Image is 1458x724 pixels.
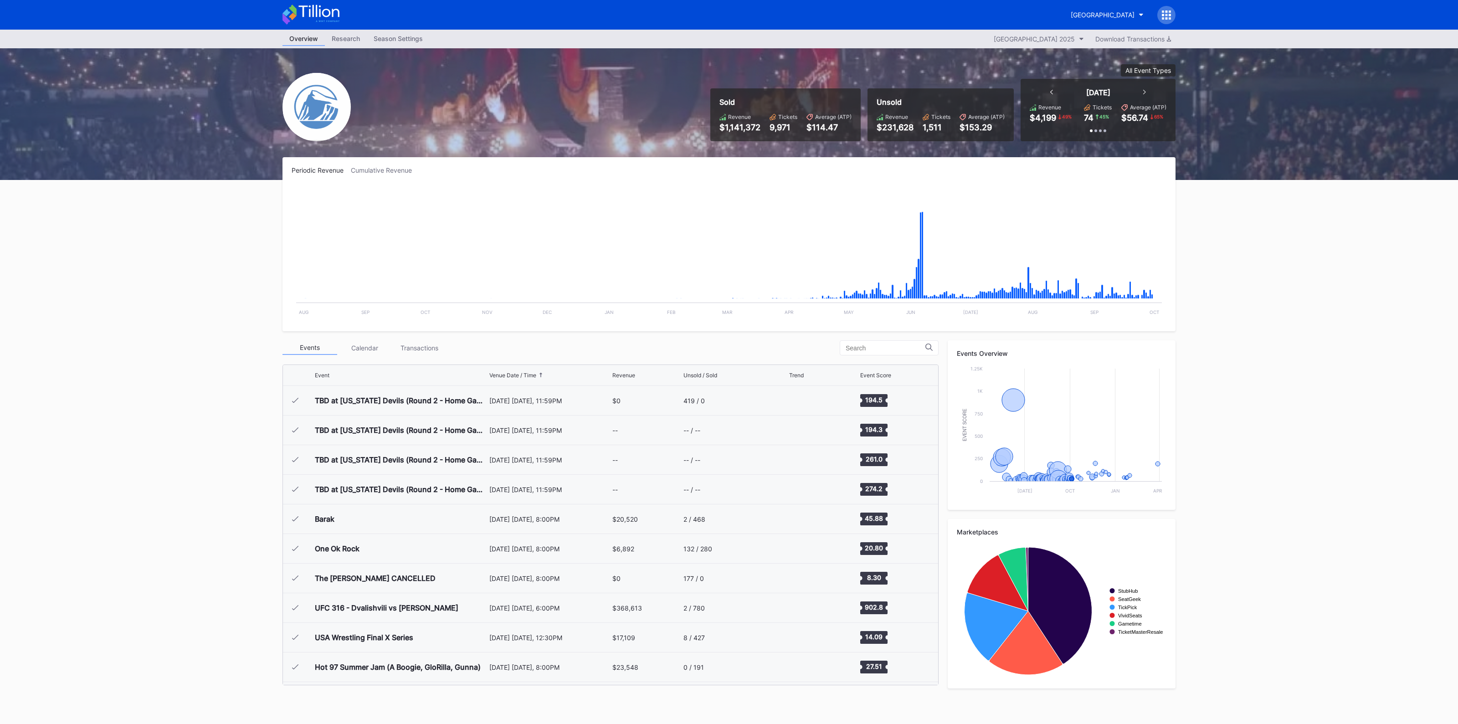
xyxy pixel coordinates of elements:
text: 194.3 [865,426,883,433]
text: [DATE] [963,309,978,315]
div: [DATE] [DATE], 12:30PM [489,634,610,642]
div: $23,548 [612,663,638,671]
text: 20.80 [865,544,883,552]
text: Mar [722,309,733,315]
div: $231,628 [877,123,914,132]
div: Overview [282,32,325,46]
div: [DATE] [DATE], 6:00PM [489,604,610,612]
div: 132 / 280 [683,545,712,553]
a: Research [325,32,367,46]
div: TBD at [US_STATE] Devils (Round 2 - Home Game 1) (Date TBD) (If Necessary) [315,396,487,405]
text: Apr [1153,488,1162,493]
div: Sold [719,98,852,107]
div: 45 % [1099,113,1110,120]
div: 9,971 [770,123,797,132]
svg: Chart title [957,364,1166,501]
div: USA Wrestling Final X Series [315,633,413,642]
div: One Ok Rock [315,544,359,553]
div: Calendar [337,341,392,355]
text: Oct [1065,488,1075,493]
svg: Chart title [789,656,816,678]
img: Devils-Logo.png [282,73,351,141]
div: 419 / 0 [683,397,705,405]
div: 0 / 191 [683,663,704,671]
text: 14.09 [865,633,883,641]
svg: Chart title [789,567,816,590]
text: 250 [975,456,983,461]
div: [DATE] [DATE], 11:59PM [489,486,610,493]
div: Season Settings [367,32,430,45]
text: 27.51 [866,662,882,670]
div: Download Transactions [1095,35,1171,43]
div: Trend [789,372,804,379]
div: [DATE] [DATE], 11:59PM [489,456,610,464]
text: 8.30 [867,574,881,581]
div: [DATE] [DATE], 8:00PM [489,663,610,671]
svg: Chart title [789,626,816,649]
text: SeatGeek [1118,596,1141,602]
div: $114.47 [806,123,852,132]
div: $368,613 [612,604,642,612]
div: -- [612,486,618,493]
div: [DATE] [DATE], 8:00PM [489,575,610,582]
text: [DATE] [1017,488,1032,493]
text: 1k [977,388,983,394]
div: TBD at [US_STATE] Devils (Round 2 - Home Game 4) (Date TBD) (If Necessary) [315,485,487,494]
text: Jan [1111,488,1120,493]
div: $56.74 [1121,113,1148,123]
div: -- [612,456,618,464]
text: Sep [361,309,370,315]
div: 74 [1084,113,1093,123]
div: $0 [612,397,621,405]
div: [DATE] [1086,88,1110,97]
div: Tickets [778,113,797,120]
text: Apr [785,309,794,315]
div: $0 [612,575,621,582]
text: 902.8 [865,603,883,611]
div: Barak [315,514,334,524]
div: -- [612,426,618,434]
div: $153.29 [960,123,1005,132]
div: Periodic Revenue [292,166,351,174]
div: -- / -- [683,486,700,493]
text: VividSeats [1118,613,1142,618]
div: Revenue [885,113,908,120]
svg: Chart title [789,478,816,501]
div: Revenue [728,113,751,120]
text: Feb [667,309,676,315]
text: Jun [906,309,915,315]
div: 177 / 0 [683,575,704,582]
div: [GEOGRAPHIC_DATA] 2025 [994,35,1075,43]
text: Event Score [962,408,967,441]
text: Aug [299,309,308,315]
div: 2 / 780 [683,604,705,612]
div: $4,199 [1030,113,1056,123]
div: 1,511 [923,123,950,132]
div: Revenue [1038,104,1061,111]
text: 1.25k [970,366,983,371]
div: [DATE] [DATE], 11:59PM [489,426,610,434]
svg: Chart title [789,419,816,442]
div: Unsold / Sold [683,372,717,379]
button: Download Transactions [1091,33,1176,45]
svg: Chart title [789,508,816,530]
div: Tickets [931,113,950,120]
div: Average (ATP) [815,113,852,120]
text: Gametime [1118,621,1142,626]
div: Cumulative Revenue [351,166,419,174]
div: Event Score [860,372,891,379]
text: 274.2 [865,485,883,493]
div: 65 % [1153,113,1164,120]
text: Sep [1090,309,1099,315]
div: The [PERSON_NAME] CANCELLED [315,574,436,583]
text: Nov [482,309,493,315]
svg: Chart title [292,185,1166,322]
div: Research [325,32,367,45]
text: 750 [975,411,983,416]
div: 49 % [1061,113,1073,120]
div: TBD at [US_STATE] Devils (Round 2 - Home Game 2) (Date TBD) (If Necessary) [315,426,487,435]
text: 194.5 [865,396,883,404]
div: [GEOGRAPHIC_DATA] [1071,11,1135,19]
input: Search [846,344,925,352]
div: Tickets [1093,104,1112,111]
